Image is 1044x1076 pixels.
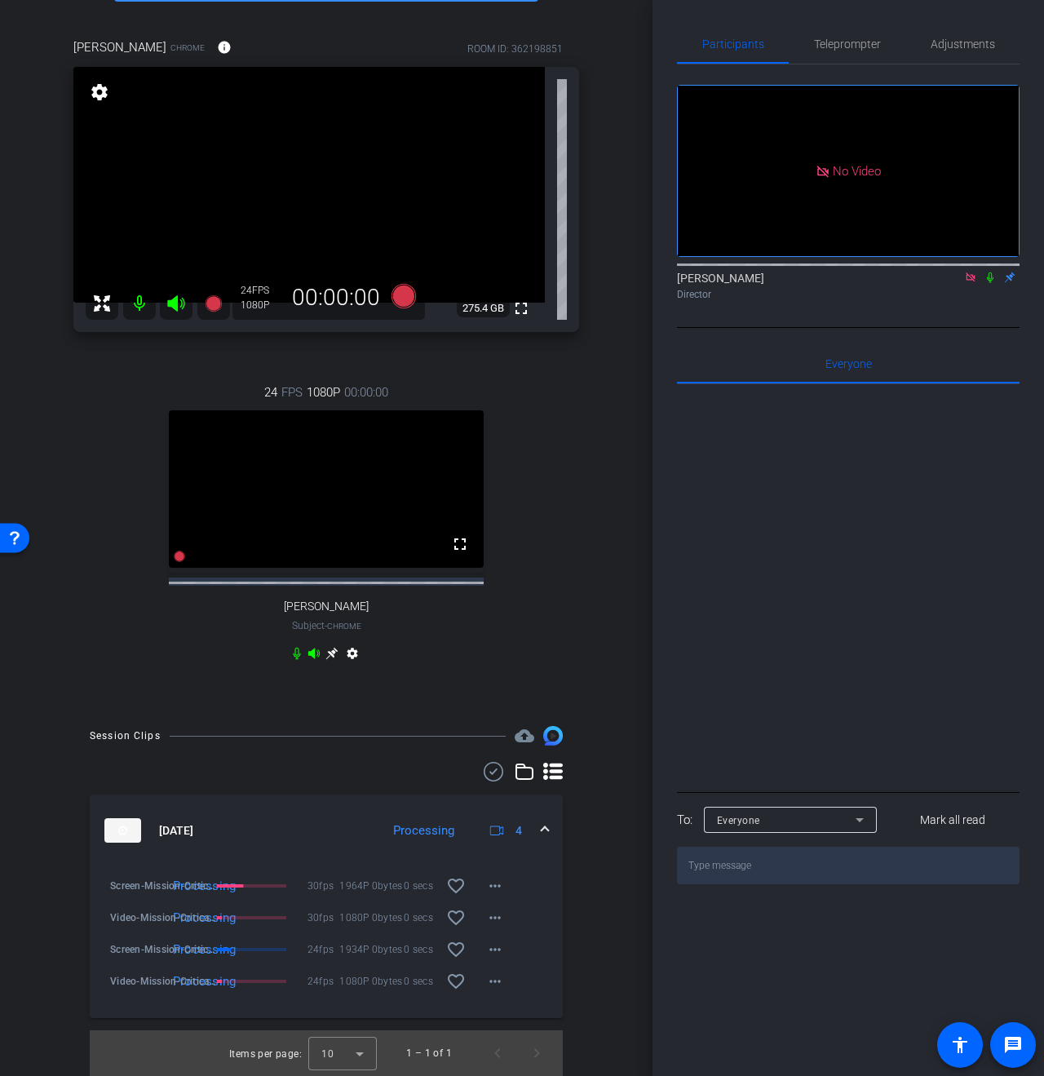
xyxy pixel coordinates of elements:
[702,38,764,50] span: Participants
[515,822,522,839] span: 4
[511,299,531,318] mat-icon: fullscreen
[241,299,281,312] div: 1080P
[404,973,436,990] span: 0 secs
[825,358,872,370] span: Everyone
[517,1034,556,1073] button: Next page
[343,647,362,666] mat-icon: settings
[446,908,466,928] mat-icon: favorite_border
[950,1035,970,1055] mat-icon: accessibility
[110,973,219,990] span: Video-Mission-Critical Automation-[PERSON_NAME]-2025-10-15-16-13-40-921-1
[543,726,563,746] img: Session clips
[217,40,232,55] mat-icon: info
[1003,1035,1023,1055] mat-icon: message
[677,270,1020,302] div: [PERSON_NAME]
[241,284,281,297] div: 24
[485,908,505,928] mat-icon: more_horiz
[446,940,466,959] mat-icon: favorite_border
[457,299,510,318] span: 275.4 GB
[104,818,141,843] img: thumb-nail
[931,38,995,50] span: Adjustments
[814,38,881,50] span: Teleprompter
[159,822,193,839] span: [DATE]
[281,383,303,401] span: FPS
[307,973,340,990] span: 24fps
[110,910,219,926] span: Video-Mission-Critical Automation-[PERSON_NAME]-2025-10-15-16-13-40-921-0
[404,878,436,894] span: 0 secs
[372,878,405,894] span: 0bytes
[90,866,563,1018] div: thumb-nail[DATE]Processing4
[446,972,466,991] mat-icon: favorite_border
[485,972,505,991] mat-icon: more_horiz
[372,910,405,926] span: 0bytes
[229,1046,302,1062] div: Items per page:
[478,1034,517,1073] button: Previous page
[515,726,534,746] mat-icon: cloud_upload
[110,878,219,894] span: Screen-Mission-Critical Automation-[PERSON_NAME]-2025-10-15-16-13-40-921-0
[485,940,505,959] mat-icon: more_horiz
[372,973,405,990] span: 0bytes
[88,82,111,102] mat-icon: settings
[339,973,372,990] span: 1080P
[339,941,372,958] span: 1934P
[110,941,219,958] span: Screen-Mission-Critical Automation-[PERSON_NAME]-2025-10-15-16-13-40-921-1
[485,876,505,896] mat-icon: more_horiz
[887,805,1020,835] button: Mark all read
[281,284,391,312] div: 00:00:00
[833,163,881,178] span: No Video
[307,941,340,958] span: 24fps
[677,811,692,830] div: To:
[90,728,161,744] div: Session Clips
[284,600,369,613] span: [PERSON_NAME]
[406,1045,452,1061] div: 1 – 1 of 1
[307,383,340,401] span: 1080P
[515,726,534,746] span: Destinations for your clips
[467,42,563,56] div: ROOM ID: 362198851
[404,941,436,958] span: 0 secs
[325,620,327,631] span: -
[339,910,372,926] span: 1080P
[372,941,405,958] span: 0bytes
[404,910,436,926] span: 0 secs
[252,285,269,296] span: FPS
[920,812,985,829] span: Mark all read
[90,795,563,866] mat-expansion-panel-header: thumb-nail[DATE]Processing4
[307,878,340,894] span: 30fps
[73,38,166,56] span: [PERSON_NAME]
[170,42,205,54] span: Chrome
[717,815,760,826] span: Everyone
[450,534,470,554] mat-icon: fullscreen
[339,878,372,894] span: 1964P
[327,622,361,631] span: Chrome
[677,287,1020,302] div: Director
[292,618,361,633] span: Subject
[264,383,277,401] span: 24
[385,821,462,840] div: Processing
[307,910,340,926] span: 30fps
[344,383,388,401] span: 00:00:00
[446,876,466,896] mat-icon: favorite_border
